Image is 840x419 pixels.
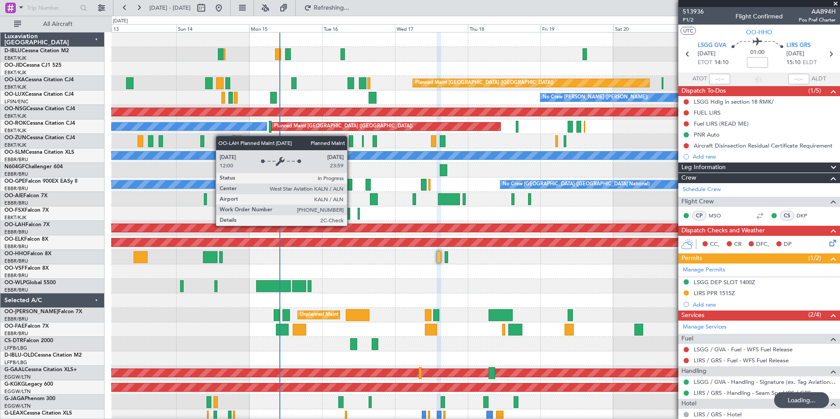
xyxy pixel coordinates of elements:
span: CS-DTR [4,338,23,343]
span: Fuel [681,334,693,344]
span: D-IBLU [4,48,22,54]
a: EBBR/BRU [4,200,28,206]
a: CS-DTRFalcon 2000 [4,338,53,343]
a: EGGW/LTN [4,388,31,395]
span: P1/2 [683,16,704,24]
div: [DATE] [113,18,128,25]
span: 01:00 [750,48,764,57]
span: G-LEAX [4,411,23,416]
span: Dispatch Checks and Weather [681,226,765,236]
span: DP [784,240,792,249]
span: AAB94H [799,7,836,16]
div: Tue 16 [322,24,395,32]
span: Permits [681,253,702,264]
a: OO-LUXCessna Citation CJ4 [4,92,74,97]
input: --:-- [709,74,730,84]
span: Pos Pref Charter [799,16,836,24]
div: Mon 15 [249,24,322,32]
span: Dispatch To-Dos [681,86,726,96]
div: Add new [693,301,836,308]
a: LIRS / GRS - Handling - Seam Spa LIRS / GRS [694,389,811,397]
div: Flight Confirmed [735,12,783,21]
span: OO-NSG [4,106,26,112]
a: EBBR/BRU [4,229,28,235]
div: No Crew [PERSON_NAME] ([PERSON_NAME]) [543,91,648,104]
span: OO-LAH [4,222,25,228]
span: LIRS GRS [786,41,811,50]
span: OO-HHO [746,28,772,37]
div: Sat 13 [103,24,176,32]
div: Sun 14 [176,24,249,32]
span: CR [734,240,742,249]
span: LSGG GVA [698,41,726,50]
span: OO-FAE [4,324,25,329]
a: DKP [797,212,816,220]
div: Unplanned Maint [GEOGRAPHIC_DATA] ([GEOGRAPHIC_DATA] National) [300,308,465,321]
a: EBKT/KJK [4,214,26,221]
a: EBBR/BRU [4,287,28,293]
div: Sat 20 [613,24,686,32]
span: OO-SLM [4,150,25,155]
span: D-IBLU-OLD [4,353,34,358]
a: G-LEAXCessna Citation XLS [4,411,72,416]
span: OO-[PERSON_NAME] [4,309,58,314]
span: Services [681,311,704,321]
a: EBKT/KJK [4,69,26,76]
a: EBBR/BRU [4,258,28,264]
a: EGGW/LTN [4,374,31,380]
span: Leg Information [681,163,726,173]
a: OO-JIDCessna CJ1 525 [4,63,62,68]
a: LSGG / GVA - Fuel - WFS Fuel Release [694,346,793,353]
span: ALDT [811,75,826,83]
span: G-KGKG [4,382,25,387]
span: Hotel [681,399,696,409]
a: OO-[PERSON_NAME]Falcon 7X [4,309,82,314]
a: OO-FAEFalcon 7X [4,324,49,329]
a: EBKT/KJK [4,142,26,148]
div: LSGG Hdlg in section 18 RMK/ [694,98,774,105]
a: MSO [709,212,728,220]
div: Planned Maint [GEOGRAPHIC_DATA] ([GEOGRAPHIC_DATA]) [274,120,413,133]
a: EBKT/KJK [4,127,26,134]
div: Fri 19 [540,24,613,32]
span: OO-ROK [4,121,26,126]
a: LIRS / GRS - Hotel [694,411,742,418]
span: [DATE] [698,50,716,58]
a: OO-SLMCessna Citation XLS [4,150,74,155]
a: OO-GPEFalcon 900EX EASy II [4,179,77,184]
span: ATOT [692,75,707,83]
a: EBBR/BRU [4,316,28,322]
span: All Aircraft [23,21,93,27]
div: Wed 17 [395,24,468,32]
span: G-GAAL [4,367,25,372]
a: LFPB/LBG [4,359,27,366]
a: G-GAALCessna Citation XLS+ [4,367,77,372]
span: N604GF [4,164,25,170]
span: OO-VSF [4,266,25,271]
span: ETOT [698,58,712,67]
a: G-KGKGLegacy 600 [4,382,53,387]
a: OO-FSXFalcon 7X [4,208,49,213]
a: G-JAGAPhenom 300 [4,396,55,401]
span: OO-LUX [4,92,25,97]
div: Fuel LIRS (READ ME) [694,120,749,127]
a: LFPB/LBG [4,345,27,351]
span: OO-WLP [4,280,26,285]
a: OO-ROKCessna Citation CJ4 [4,121,75,126]
div: No Crew [GEOGRAPHIC_DATA] ([GEOGRAPHIC_DATA] National) [503,178,650,191]
span: 15:10 [786,58,800,67]
a: Manage Permits [683,266,725,275]
span: OO-HHO [4,251,27,256]
span: Handling [681,366,706,376]
button: Refreshing... [300,1,353,15]
a: LSGG / GVA - Handling - Signature (ex. Tag Aviation) LSGG / GVA [694,378,836,386]
span: 14:10 [714,58,728,67]
div: LSGG DEP SLOT 1400Z [694,278,755,286]
div: LIRS PPR 1515Z [694,289,735,297]
span: Crew [681,173,696,183]
button: UTC [681,27,696,35]
span: DFC, [756,240,769,249]
a: D-IBLU-OLDCessna Citation M2 [4,353,82,358]
a: OO-HHOFalcon 8X [4,251,51,256]
a: OO-LAHFalcon 7X [4,222,50,228]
